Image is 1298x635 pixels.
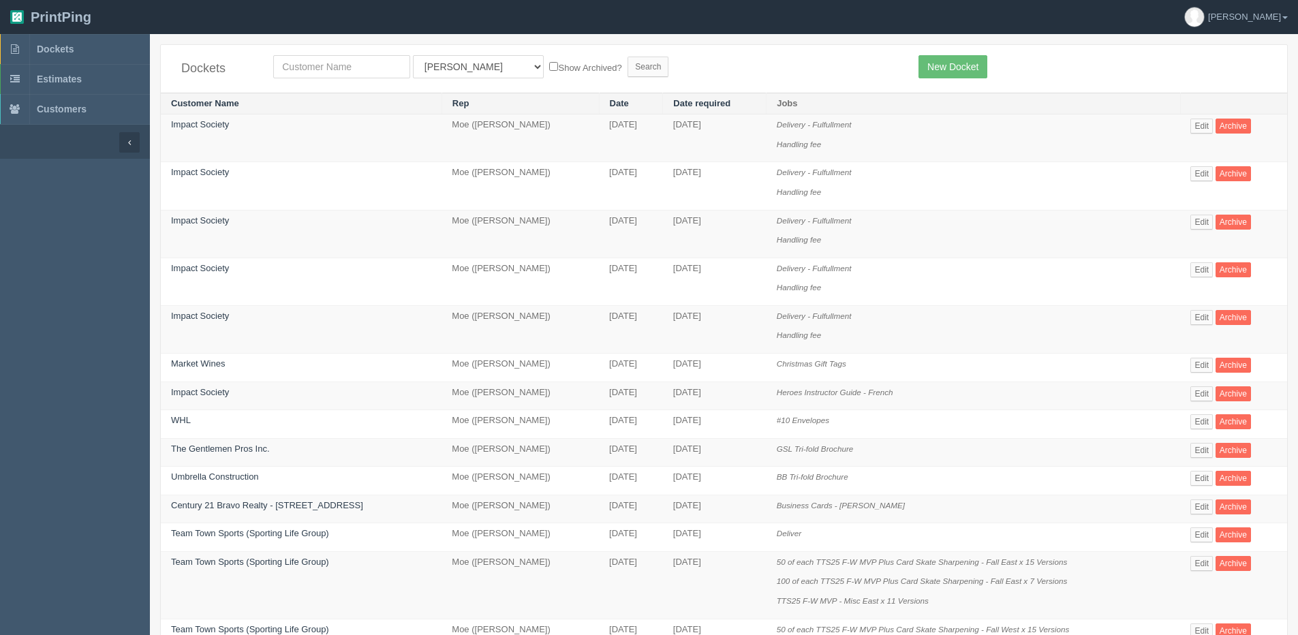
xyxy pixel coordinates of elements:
[777,264,852,273] i: Delivery - Fulfullment
[777,216,852,225] i: Delivery - Fulfullment
[767,93,1181,114] th: Jobs
[777,529,801,538] i: Deliver
[777,168,852,176] i: Delivery - Fulfullment
[1190,215,1213,230] a: Edit
[1190,262,1213,277] a: Edit
[599,410,663,439] td: [DATE]
[599,523,663,552] td: [DATE]
[1190,443,1213,458] a: Edit
[442,551,599,619] td: Moe ([PERSON_NAME])
[1190,414,1213,429] a: Edit
[171,358,225,369] a: Market Wines
[1216,471,1251,486] a: Archive
[442,353,599,382] td: Moe ([PERSON_NAME])
[171,215,229,226] a: Impact Society
[171,98,239,108] a: Customer Name
[663,162,767,210] td: [DATE]
[663,467,767,495] td: [DATE]
[1216,215,1251,230] a: Archive
[549,59,621,75] label: Show Archived?
[599,258,663,305] td: [DATE]
[1216,166,1251,181] a: Archive
[442,382,599,410] td: Moe ([PERSON_NAME])
[1190,166,1213,181] a: Edit
[663,495,767,523] td: [DATE]
[442,438,599,467] td: Moe ([PERSON_NAME])
[610,98,629,108] a: Date
[777,472,848,481] i: BB Tri-fold Brochure
[1190,386,1213,401] a: Edit
[1190,358,1213,373] a: Edit
[777,187,822,196] i: Handling fee
[673,98,730,108] a: Date required
[599,438,663,467] td: [DATE]
[1216,386,1251,401] a: Archive
[1190,527,1213,542] a: Edit
[1185,7,1204,27] img: avatar_default-7531ab5dedf162e01f1e0bb0964e6a185e93c5c22dfe317fb01d7f8cd2b1632c.jpg
[1190,556,1213,571] a: Edit
[1216,499,1251,514] a: Archive
[442,467,599,495] td: Moe ([PERSON_NAME])
[777,283,822,292] i: Handling fee
[777,359,846,368] i: Christmas Gift Tags
[663,305,767,353] td: [DATE]
[171,528,329,538] a: Team Town Sports (Sporting Life Group)
[1190,310,1213,325] a: Edit
[1216,262,1251,277] a: Archive
[442,258,599,305] td: Moe ([PERSON_NAME])
[442,114,599,162] td: Moe ([PERSON_NAME])
[599,353,663,382] td: [DATE]
[37,74,82,84] span: Estimates
[599,551,663,619] td: [DATE]
[1190,471,1213,486] a: Edit
[663,353,767,382] td: [DATE]
[777,311,852,320] i: Delivery - Fulfullment
[663,114,767,162] td: [DATE]
[599,162,663,210] td: [DATE]
[777,596,929,605] i: TTS25 F-W MVP - Misc East x 11 Versions
[452,98,469,108] a: Rep
[1190,119,1213,134] a: Edit
[777,235,822,244] i: Handling fee
[442,210,599,258] td: Moe ([PERSON_NAME])
[171,500,363,510] a: Century 21 Bravo Realty - [STREET_ADDRESS]
[171,167,229,177] a: Impact Society
[777,120,852,129] i: Delivery - Fulfullment
[663,210,767,258] td: [DATE]
[171,311,229,321] a: Impact Society
[442,305,599,353] td: Moe ([PERSON_NAME])
[171,119,229,129] a: Impact Society
[171,263,229,273] a: Impact Society
[171,471,259,482] a: Umbrella Construction
[628,57,668,77] input: Search
[1216,556,1251,571] a: Archive
[273,55,410,78] input: Customer Name
[171,557,329,567] a: Team Town Sports (Sporting Life Group)
[1216,527,1251,542] a: Archive
[442,162,599,210] td: Moe ([PERSON_NAME])
[599,467,663,495] td: [DATE]
[37,44,74,55] span: Dockets
[1190,499,1213,514] a: Edit
[1216,414,1251,429] a: Archive
[171,444,270,454] a: The Gentlemen Pros Inc.
[777,501,905,510] i: Business Cards - [PERSON_NAME]
[663,410,767,439] td: [DATE]
[663,523,767,552] td: [DATE]
[10,10,24,24] img: logo-3e63b451c926e2ac314895c53de4908e5d424f24456219fb08d385ab2e579770.png
[599,114,663,162] td: [DATE]
[777,140,822,149] i: Handling fee
[777,576,1068,585] i: 100 of each TTS25 F-W MVP Plus Card Skate Sharpening - Fall East x 7 Versions
[663,258,767,305] td: [DATE]
[599,382,663,410] td: [DATE]
[1216,310,1251,325] a: Archive
[37,104,87,114] span: Customers
[663,382,767,410] td: [DATE]
[599,495,663,523] td: [DATE]
[442,523,599,552] td: Moe ([PERSON_NAME])
[1216,443,1251,458] a: Archive
[777,625,1070,634] i: 50 of each TTS25 F-W MVP Plus Card Skate Sharpening - Fall West x 15 Versions
[599,210,663,258] td: [DATE]
[171,387,229,397] a: Impact Society
[777,388,893,397] i: Heroes Instructor Guide - French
